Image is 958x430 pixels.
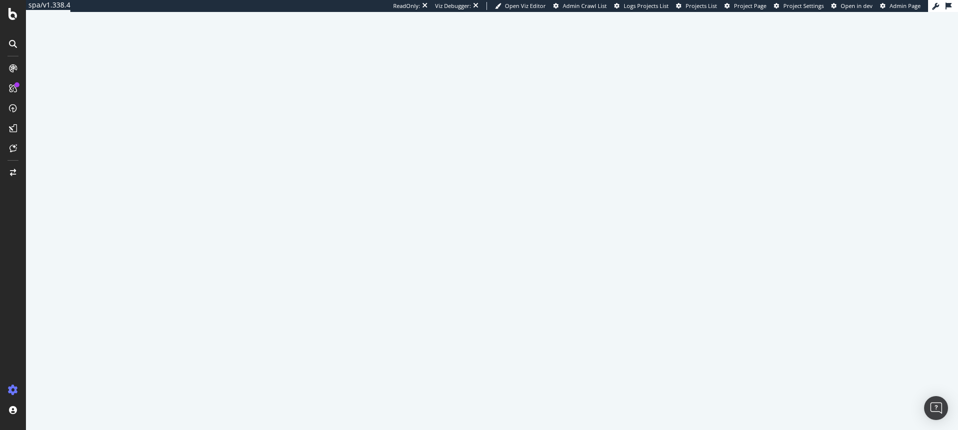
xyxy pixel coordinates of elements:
[495,2,546,10] a: Open Viz Editor
[890,2,921,9] span: Admin Page
[614,2,669,10] a: Logs Projects List
[783,2,824,9] span: Project Settings
[924,396,948,420] div: Open Intercom Messenger
[734,2,766,9] span: Project Page
[393,2,420,10] div: ReadOnly:
[435,2,471,10] div: Viz Debugger:
[831,2,873,10] a: Open in dev
[676,2,717,10] a: Projects List
[563,2,607,9] span: Admin Crawl List
[880,2,921,10] a: Admin Page
[624,2,669,9] span: Logs Projects List
[774,2,824,10] a: Project Settings
[505,2,546,9] span: Open Viz Editor
[553,2,607,10] a: Admin Crawl List
[724,2,766,10] a: Project Page
[841,2,873,9] span: Open in dev
[686,2,717,9] span: Projects List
